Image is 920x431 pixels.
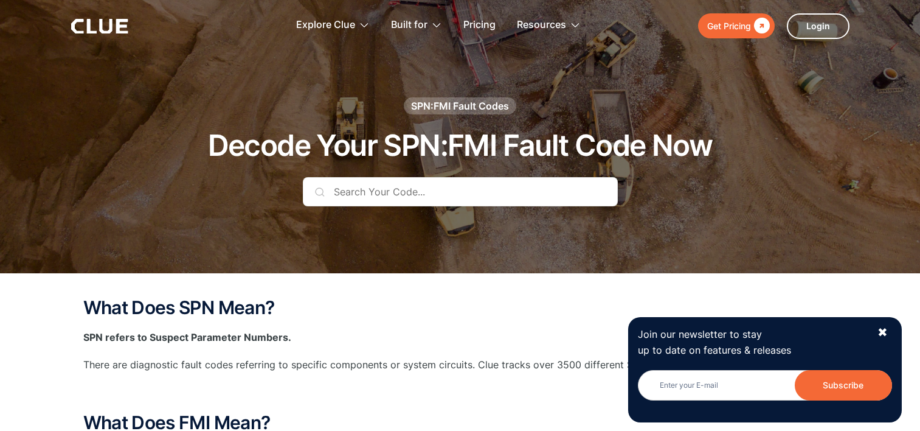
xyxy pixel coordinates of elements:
[208,130,713,162] h1: Decode Your SPN:FMI Fault Code Now
[296,6,355,44] div: Explore Clue
[877,325,888,340] div: ✖
[698,13,775,38] a: Get Pricing
[638,327,866,357] p: Join our newsletter to stay up to date on features & releases
[787,13,849,39] a: Login
[517,6,581,44] div: Resources
[707,18,751,33] div: Get Pricing
[303,177,618,206] input: Search Your Code...
[751,18,770,33] div: 
[391,6,427,44] div: Built for
[83,331,291,343] strong: SPN refers to Suspect Parameter Numbers.
[391,6,442,44] div: Built for
[296,6,370,44] div: Explore Clue
[638,370,892,413] form: Newsletter
[411,99,509,113] div: SPN:FMI Fault Codes
[795,370,892,401] input: Subscribe
[83,385,837,401] p: ‍
[83,298,837,318] h2: What Does SPN Mean?
[638,370,892,401] input: Enter your E-mail
[83,357,837,373] p: There are diagnostic fault codes referring to specific components or system circuits. Clue tracks...
[517,6,566,44] div: Resources
[463,6,496,44] a: Pricing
